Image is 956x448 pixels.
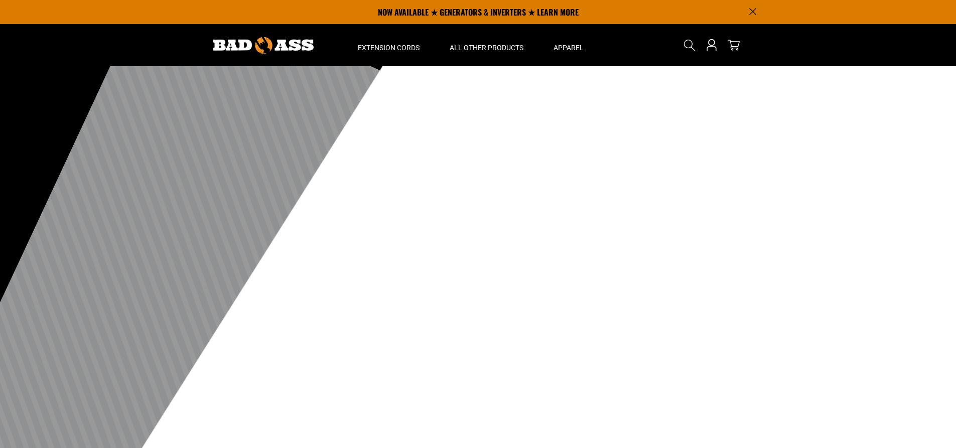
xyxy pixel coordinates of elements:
[681,37,698,53] summary: Search
[343,24,435,66] summary: Extension Cords
[358,43,420,52] span: Extension Cords
[554,43,584,52] span: Apparel
[538,24,599,66] summary: Apparel
[213,37,314,54] img: Bad Ass Extension Cords
[435,24,538,66] summary: All Other Products
[450,43,523,52] span: All Other Products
